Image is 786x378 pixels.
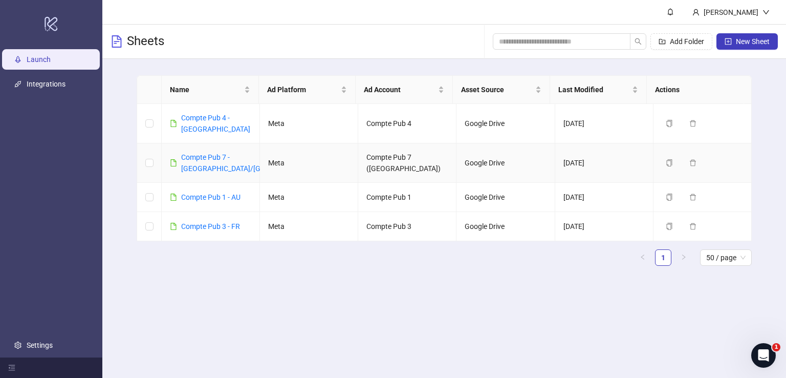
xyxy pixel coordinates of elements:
button: right [675,249,692,266]
td: Compte Pub 3 [358,212,456,241]
a: Compte Pub 3 - FR [181,222,240,230]
th: Actions [647,76,744,104]
button: New Sheet [716,33,778,50]
span: Name [170,84,242,95]
a: 1 [656,250,671,265]
span: Asset Source [461,84,533,95]
td: Compte Pub 4 [358,104,456,143]
a: Compte Pub 7 - [GEOGRAPHIC_DATA]/[GEOGRAPHIC_DATA] [181,153,322,173]
span: copy [666,223,673,230]
th: Ad Account [356,76,453,104]
span: file [170,223,177,230]
span: file-text [111,35,123,48]
span: delete [689,223,696,230]
td: Meta [260,143,358,183]
td: [DATE] [555,104,653,143]
a: Compte Pub 4 - [GEOGRAPHIC_DATA] [181,114,250,133]
td: Google Drive [456,212,555,241]
span: delete [689,194,696,201]
td: Google Drive [456,143,555,183]
span: user [692,9,700,16]
span: left [640,254,646,260]
span: down [762,9,770,16]
td: Google Drive [456,183,555,212]
th: Name [162,76,259,104]
td: Compte Pub 1 [358,183,456,212]
td: [DATE] [555,143,653,183]
span: copy [666,120,673,127]
iframe: Intercom live chat [751,343,776,368]
span: search [635,38,642,45]
th: Asset Source [453,76,550,104]
span: delete [689,120,696,127]
span: right [681,254,687,260]
span: Add Folder [670,37,704,46]
span: Ad Account [364,84,436,95]
td: Meta [260,212,358,241]
td: [DATE] [555,212,653,241]
td: Google Drive [456,104,555,143]
td: [DATE] [555,183,653,212]
span: file [170,120,177,127]
li: 1 [655,249,671,266]
span: 50 / page [706,250,746,265]
span: file [170,159,177,166]
a: Compte Pub 1 - AU [181,193,241,201]
a: Integrations [27,80,65,88]
a: Settings [27,341,53,349]
span: Ad Platform [267,84,339,95]
td: Meta [260,104,358,143]
td: Meta [260,183,358,212]
th: Last Modified [550,76,647,104]
td: Compte Pub 7 ([GEOGRAPHIC_DATA]) [358,143,456,183]
span: New Sheet [736,37,770,46]
span: copy [666,159,673,166]
span: bell [667,8,674,15]
a: Launch [27,55,51,64]
span: file [170,194,177,201]
span: Last Modified [558,84,630,95]
span: copy [666,194,673,201]
span: plus-square [725,38,732,45]
li: Previous Page [635,249,651,266]
button: left [635,249,651,266]
li: Next Page [675,249,692,266]
div: [PERSON_NAME] [700,7,762,18]
div: Page Size [700,249,752,266]
span: 1 [772,343,780,351]
th: Ad Platform [259,76,356,104]
h3: Sheets [127,33,164,50]
span: menu-fold [8,364,15,371]
span: delete [689,159,696,166]
span: folder-add [659,38,666,45]
button: Add Folder [650,33,712,50]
